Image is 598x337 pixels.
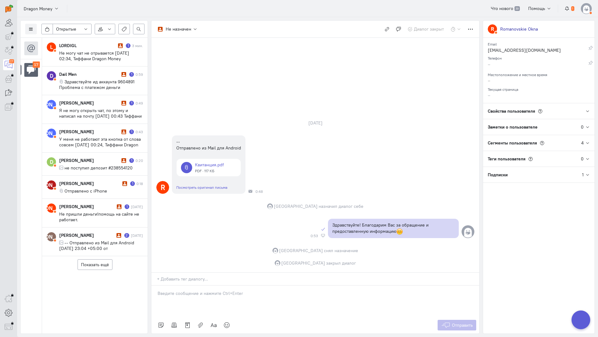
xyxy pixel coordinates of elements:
div: LORDIGL [59,42,116,49]
span: Здравствуйте ид аккаунта 9604891 Проблема с платежом деньги [PERSON_NAME], а вот они не пришли Вр... [59,79,143,118]
div: [EMAIL_ADDRESS][DOMAIN_NAME] [488,47,588,55]
span: Теги пользователя [488,156,525,162]
span: 1 [571,6,574,11]
text: R [161,183,165,192]
img: default-v4.png [581,3,592,14]
div: Заметки о пользователе [483,119,581,135]
i: Диалог не разобран [121,129,126,134]
div: 0:49 [135,100,143,106]
span: Dragon Money [24,6,52,12]
span: :blush: [396,228,403,235]
i: Диалог не разобран [116,233,121,238]
text: [PERSON_NAME] [31,233,72,240]
span: Что нового [491,6,513,11]
span: Открытые [56,26,76,32]
span: 0:53 [311,234,318,238]
span: – [488,92,490,98]
i: Диалог не разобран [121,101,126,105]
span: -- Отправлено из Mail для Android [DATE] 23:04 +05:00 от [PERSON_NAME] Money [EMAIL_ADDRESS][DOMA... [59,240,135,262]
div: 0 [581,156,584,162]
span: закрыл диалог [326,260,356,266]
span: [GEOGRAPHIC_DATA] [279,247,323,254]
span: Диалог закрыт [414,26,444,32]
div: Почта [249,189,252,193]
text: [PERSON_NAME] [31,130,72,136]
text: [PERSON_NAME] [31,205,72,211]
button: Не назначен [154,24,201,34]
div: Есть неотвеченное сообщение пользователя [130,181,135,186]
div: [PERSON_NAME] [59,100,120,106]
button: Отправить [438,320,477,330]
div: Есть неотвеченное сообщение пользователя [129,101,134,105]
span: назначил диалог себе [319,203,363,209]
div: 0:43 [135,129,143,134]
div: [PERSON_NAME] [59,203,115,210]
span: 0:48 [255,189,263,194]
div: Есть неотвеченное сообщение пользователя [129,158,134,163]
a: Посмотреть оригинал письма [176,185,227,190]
text: D [50,72,53,79]
button: Показать ещё [78,259,112,270]
div: 4 [581,140,584,146]
div: Подписки [483,167,582,183]
text: D [50,159,53,165]
img: carrot-quest.svg [5,5,13,12]
button: Помощь [525,3,555,14]
a: Что нового 39 [487,3,523,14]
div: Romanovskie Okna [500,26,538,32]
span: не поступил депозит #238554120 [64,165,133,171]
div: 17 [33,61,40,68]
i: Диалог не разобран [117,204,121,209]
text: [PERSON_NAME] [31,182,72,188]
a: 17 [3,59,14,70]
div: Есть неотвеченное сообщение пользователя [129,72,134,77]
span: Не могу чат не отрывается [DATE] 02:34, Тиффани Dragon Money <[EMAIL_ADDRESS][DOMAIN_NAME]>: [59,50,139,67]
text: L [50,44,53,50]
span: Сегменты пользователя [488,140,537,146]
div: 17 [9,59,14,63]
i: Диалог не разобран [121,158,126,163]
small: Телефон [488,54,502,61]
div: Веб-панель [321,234,325,237]
div: Dail Men [59,71,120,77]
i: Диалог не разобран [118,43,123,48]
div: 0 [581,124,584,130]
div: 3 мин. [132,43,143,48]
div: Есть неотвеченное сообщение пользователя [124,233,130,238]
button: 1 [561,3,578,14]
span: Не пришли деньги!помощь на сайте не работает. [59,211,139,222]
span: 39 [515,6,520,11]
div: [PERSON_NAME] [59,157,120,164]
span: [GEOGRAPHIC_DATA] [281,260,325,266]
span: У меня не работают эта кнопка от слова совсем [DATE] 00:24, Тиффани Dragon Money <[EMAIL_ADDRESS]... [59,136,141,159]
div: Текущая страница [488,85,590,92]
div: Есть неотвеченное сообщение пользователя [125,204,129,209]
div: [DATE] [301,119,330,127]
span: Помощь [528,6,545,11]
div: Местоположение и местное время [488,71,590,77]
div: -- Отправлено из Mail для Android [176,139,241,151]
button: Dragon Money [20,3,62,14]
span: снял назначение [324,247,358,254]
div: [DATE] [131,204,143,209]
i: Диалог не разобран [121,72,126,77]
span: Свойства пользователя [488,108,535,114]
span: Отправлено с iPhone [64,188,107,194]
div: 0:20 [135,158,143,163]
div: [PERSON_NAME] [59,232,115,238]
div: Есть неотвеченное сообщение пользователя [126,43,131,48]
i: Диалог не разобран [122,181,127,186]
span: Отправить [452,322,473,328]
div: 0:59 [135,72,143,77]
div: 1 [582,172,584,178]
span: – [488,78,490,83]
text: [PERSON_NAME] [31,101,72,108]
div: [PERSON_NAME] [59,129,120,135]
small: Email [488,40,497,46]
button: Диалог закрыт [404,24,448,34]
div: [DATE] [131,233,143,238]
p: Здравствуйте! Благодарим Вас за обращение и предоставленную информацию [332,222,454,235]
span: Я не могу открыть чат, по этому и написал на почту [DATE] 00:43 Тиффани Dragon Money <[EMAIL_ADDR... [59,108,142,130]
div: – [488,61,588,69]
div: 0:18 [136,181,143,186]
